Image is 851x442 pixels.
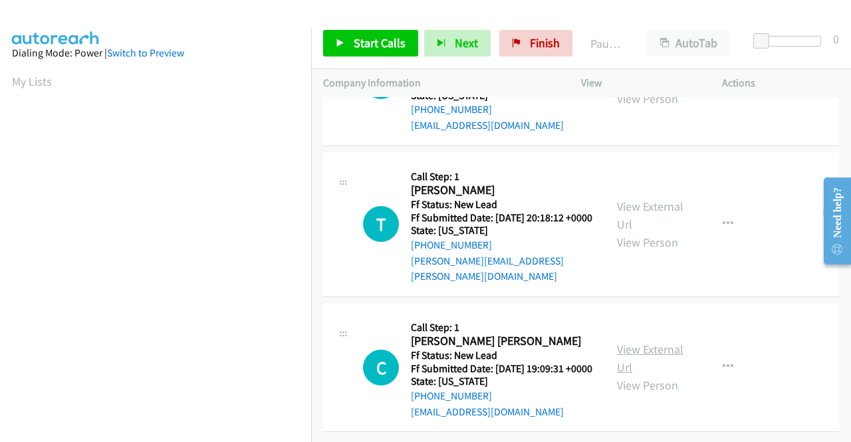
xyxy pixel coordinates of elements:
[411,211,593,225] h5: Ff Submitted Date: [DATE] 20:18:12 +0000
[581,75,698,91] p: View
[813,168,851,274] iframe: Resource Center
[499,30,572,56] a: Finish
[617,342,683,375] a: View External Url
[411,170,593,183] h5: Call Step: 1
[12,74,52,89] a: My Lists
[363,206,399,242] div: The call is yet to be attempted
[411,321,592,334] h5: Call Step: 1
[411,375,592,388] h5: State: [US_STATE]
[363,350,399,386] h1: C
[411,183,588,198] h2: [PERSON_NAME]
[323,75,557,91] p: Company Information
[411,362,592,376] h5: Ff Submitted Date: [DATE] 19:09:31 +0000
[411,405,564,418] a: [EMAIL_ADDRESS][DOMAIN_NAME]
[530,35,560,51] span: Finish
[722,75,839,91] p: Actions
[12,45,299,61] div: Dialing Mode: Power |
[411,103,492,116] a: [PHONE_NUMBER]
[648,30,730,56] button: AutoTab
[411,198,593,211] h5: Ff Status: New Lead
[617,235,678,250] a: View Person
[411,255,564,283] a: [PERSON_NAME][EMAIL_ADDRESS][PERSON_NAME][DOMAIN_NAME]
[411,389,492,402] a: [PHONE_NUMBER]
[411,224,593,237] h5: State: [US_STATE]
[363,350,399,386] div: The call is yet to be attempted
[455,35,478,51] span: Next
[323,30,418,56] a: Start Calls
[411,334,588,349] h2: [PERSON_NAME] [PERSON_NAME]
[354,35,406,51] span: Start Calls
[617,91,678,106] a: View Person
[411,239,492,251] a: [PHONE_NUMBER]
[617,378,678,393] a: View Person
[617,199,683,232] a: View External Url
[363,206,399,242] h1: T
[760,36,821,47] div: Delay between calls (in seconds)
[424,30,491,56] button: Next
[107,47,184,59] a: Switch to Preview
[833,30,839,48] div: 0
[411,349,592,362] h5: Ff Status: New Lead
[411,119,564,132] a: [EMAIL_ADDRESS][DOMAIN_NAME]
[590,35,624,53] p: Paused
